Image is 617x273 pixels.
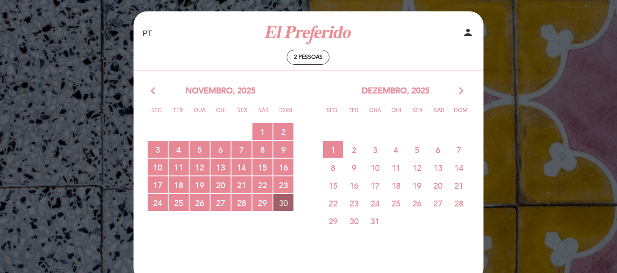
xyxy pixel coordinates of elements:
span: Sáb [430,106,448,123]
span: 16 [344,177,364,194]
span: 13 [211,159,231,175]
span: 18 [169,176,189,193]
span: 14 [231,159,252,175]
span: 30 [344,212,364,229]
span: 23 [273,176,293,193]
span: 10 [148,159,168,175]
span: Ter [344,106,363,123]
span: Dom [276,106,294,123]
span: Ter [169,106,187,123]
span: 11 [169,159,189,175]
span: 20 [428,177,448,194]
span: 22 [323,195,343,211]
i: arrow_back_ios [151,85,159,97]
span: 8 [252,141,273,158]
span: novembro, 2025 [185,85,256,97]
span: 3 [365,141,385,158]
span: Qua [190,106,209,123]
span: 11 [386,159,406,176]
span: Seg [323,106,341,123]
span: 8 [323,159,343,176]
span: Qui [212,106,230,123]
span: 6 [211,141,231,158]
span: 28 [231,194,252,211]
span: 23 [344,195,364,211]
span: 17 [148,176,168,193]
span: Sáb [255,106,273,123]
span: 28 [449,195,469,211]
button: person [463,27,473,41]
span: 15 [323,177,343,194]
a: El Preferido [251,21,365,46]
span: 27 [211,194,231,211]
span: 27 [428,195,448,211]
span: 6 [428,141,448,158]
span: 9 [344,159,364,176]
span: 2 [273,123,293,140]
span: 22 [252,176,273,193]
span: 7 [231,141,252,158]
span: 1 [252,123,273,140]
span: Qui [387,106,406,123]
span: Sex [233,106,252,123]
span: Dom [452,106,470,123]
span: 21 [231,176,252,193]
span: Seg [148,106,166,123]
span: 19 [407,177,427,194]
span: 13 [428,159,448,176]
span: 29 [323,212,343,229]
span: 4 [386,141,406,158]
span: 1 [323,141,343,158]
span: 17 [365,177,385,194]
span: 5 [407,141,427,158]
span: 12 [407,159,427,176]
span: 5 [190,141,210,158]
span: 26 [407,195,427,211]
span: 31 [365,212,385,229]
span: 26 [190,194,210,211]
span: Sex [409,106,427,123]
span: Qua [366,106,384,123]
span: 16 [273,159,293,175]
span: 3 [148,141,168,158]
span: 7 [449,141,469,158]
span: 24 [148,194,168,211]
i: person [463,27,473,38]
span: dezembro, 2025 [362,85,430,97]
span: 14 [449,159,469,176]
span: 21 [449,177,469,194]
i: arrow_forward_ios [457,85,465,97]
span: 2 pessoas [294,54,323,61]
span: 4 [169,141,189,158]
span: 15 [252,159,273,175]
span: 29 [252,194,273,211]
span: 2 [344,141,364,158]
span: 30 [273,194,293,211]
span: 18 [386,177,406,194]
span: 10 [365,159,385,176]
span: 25 [386,195,406,211]
span: 24 [365,195,385,211]
span: 25 [169,194,189,211]
span: 12 [190,159,210,175]
span: 19 [190,176,210,193]
span: 20 [211,176,231,193]
span: 9 [273,141,293,158]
